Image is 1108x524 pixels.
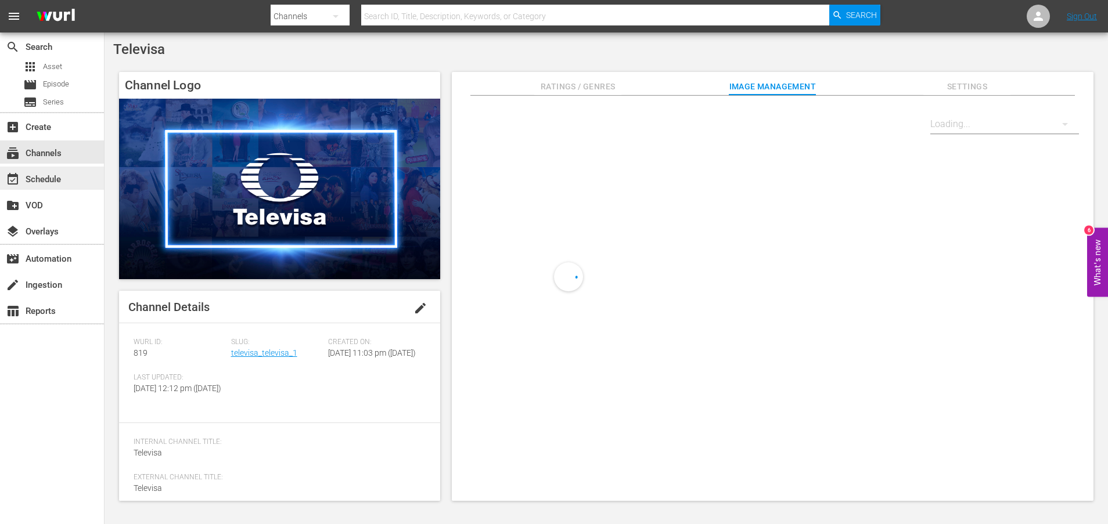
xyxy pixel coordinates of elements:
span: Reports [6,304,20,318]
span: Create [6,120,20,134]
span: Ratings / Genres [534,79,621,94]
span: [DATE] 11:03 pm ([DATE]) [328,348,416,357]
span: Schedule [6,172,20,186]
span: Channels [6,146,20,160]
span: External Channel Title: [134,473,420,482]
span: Automation [6,252,20,266]
span: Televisa [134,483,162,493]
h4: Channel Logo [119,72,440,99]
span: [DATE] 12:12 pm ([DATE]) [134,384,221,393]
span: Created On: [328,338,420,347]
span: Image Management [729,79,816,94]
span: Episode [43,78,69,90]
span: Ingestion [6,278,20,292]
img: ans4CAIJ8jUAAAAAAAAAAAAAAAAAAAAAAAAgQb4GAAAAAAAAAAAAAAAAAAAAAAAAJMjXAAAAAAAAAAAAAAAAAAAAAAAAgAT5G... [28,3,84,30]
span: edit [413,301,427,315]
img: Televisa [119,99,440,279]
span: Settings [923,79,1010,94]
span: Asset [43,61,62,73]
a: televisa_televisa_1 [231,348,297,357]
span: Channel Details [128,300,210,314]
span: Internal Channel Title: [134,438,420,447]
span: Televisa [134,448,162,457]
span: Last Updated: [134,373,225,382]
span: Wurl ID: [134,338,225,347]
span: Overlays [6,225,20,238]
a: Sign Out [1067,12,1097,21]
span: Asset [23,60,37,74]
span: VOD [6,198,20,212]
span: Televisa [113,41,165,57]
span: Series [43,96,64,108]
span: Episode [23,78,37,92]
button: edit [406,294,434,322]
span: Search [6,40,20,54]
button: Search [829,5,880,26]
span: 819 [134,348,148,357]
span: menu [7,9,21,23]
span: Series [23,95,37,109]
div: 6 [1084,225,1093,234]
button: Open Feedback Widget [1087,227,1108,297]
span: Slug: [231,338,323,347]
span: Search [846,5,877,26]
